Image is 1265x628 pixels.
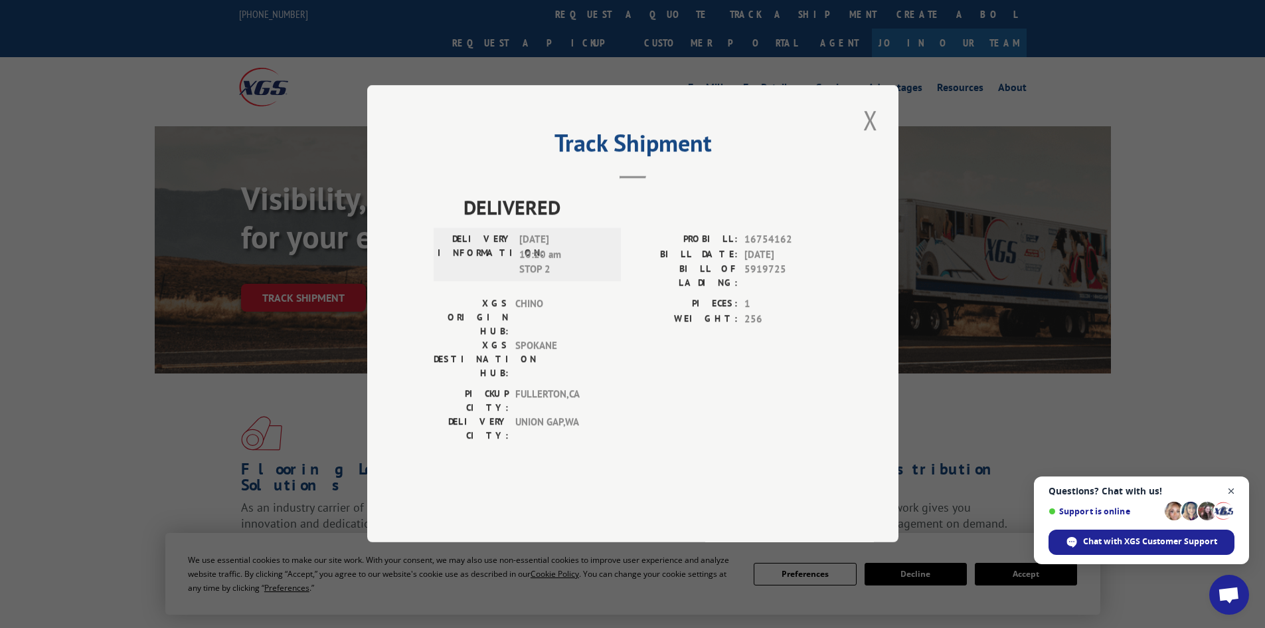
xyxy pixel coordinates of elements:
[515,339,605,381] span: SPOKANE
[515,387,605,415] span: FULLERTON , CA
[633,312,738,327] label: WEIGHT:
[434,134,832,159] h2: Track Shipment
[1083,536,1217,548] span: Chat with XGS Customer Support
[434,339,509,381] label: XGS DESTINATION HUB:
[434,387,509,415] label: PICKUP CITY:
[744,312,832,327] span: 256
[633,247,738,262] label: BILL DATE:
[1049,530,1234,555] span: Chat with XGS Customer Support
[633,297,738,312] label: PIECES:
[434,415,509,443] label: DELIVERY CITY:
[515,415,605,443] span: UNION GAP , WA
[519,233,609,278] span: [DATE] 10:20 am STOP 2
[434,297,509,339] label: XGS ORIGIN HUB:
[1209,575,1249,615] a: Open chat
[744,297,832,312] span: 1
[744,262,832,290] span: 5919725
[438,233,513,278] label: DELIVERY INFORMATION:
[633,233,738,248] label: PROBILL:
[464,193,832,223] span: DELIVERED
[633,262,738,290] label: BILL OF LADING:
[859,102,882,138] button: Close modal
[1049,506,1160,516] span: Support is online
[744,247,832,262] span: [DATE]
[1049,486,1234,496] span: Questions? Chat with us!
[515,297,605,339] span: CHINO
[744,233,832,248] span: 16754162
